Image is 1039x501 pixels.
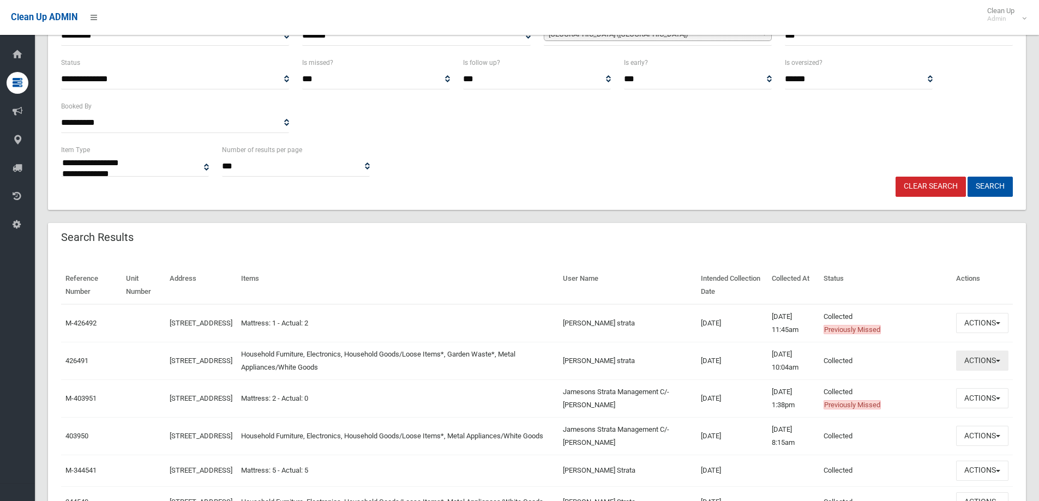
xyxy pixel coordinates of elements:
th: Unit Number [122,267,165,304]
a: [STREET_ADDRESS] [170,319,232,327]
td: Mattress: 1 - Actual: 2 [237,304,558,342]
td: Jamesons Strata Management C/- [PERSON_NAME] [558,417,696,455]
button: Search [968,177,1013,197]
header: Search Results [48,227,147,248]
button: Actions [956,426,1008,446]
td: Collected [819,417,952,455]
td: [DATE] 1:38pm [767,379,819,417]
button: Actions [956,351,1008,371]
td: Collected [819,379,952,417]
th: Address [165,267,237,304]
label: Is oversized? [785,57,822,69]
td: Household Furniture, Electronics, Household Goods/Loose Items*, Metal Appliances/White Goods [237,417,558,455]
label: Item Type [61,144,90,156]
span: Previously Missed [824,325,881,334]
th: Intended Collection Date [696,267,767,304]
td: [PERSON_NAME] strata [558,304,696,342]
label: Booked By [61,100,92,112]
a: [STREET_ADDRESS] [170,466,232,474]
td: [DATE] 11:45am [767,304,819,342]
td: [DATE] [696,417,767,455]
td: Collected [819,342,952,379]
a: M-426492 [65,319,97,327]
label: Number of results per page [222,144,302,156]
td: [DATE] 8:15am [767,417,819,455]
td: [DATE] [696,455,767,486]
td: Collected [819,455,952,486]
span: Previously Missed [824,400,881,409]
label: Is early? [624,57,648,69]
a: 403950 [65,432,88,440]
td: [DATE] [696,342,767,379]
th: Collected At [767,267,819,304]
td: [DATE] 10:04am [767,342,819,379]
a: 426491 [65,357,88,365]
a: M-344541 [65,466,97,474]
button: Actions [956,461,1008,481]
td: Mattress: 2 - Actual: 0 [237,379,558,417]
a: [STREET_ADDRESS] [170,394,232,402]
td: Collected [819,304,952,342]
a: M-403951 [65,394,97,402]
a: Clear Search [896,177,966,197]
td: [DATE] [696,304,767,342]
td: Jamesons Strata Management C/- [PERSON_NAME] [558,379,696,417]
a: [STREET_ADDRESS] [170,357,232,365]
td: Mattress: 5 - Actual: 5 [237,455,558,486]
button: Actions [956,313,1008,333]
th: Reference Number [61,267,122,304]
td: [PERSON_NAME] strata [558,342,696,379]
small: Admin [987,15,1014,23]
td: [DATE] [696,379,767,417]
a: [STREET_ADDRESS] [170,432,232,440]
th: User Name [558,267,696,304]
span: Clean Up ADMIN [11,12,77,22]
td: Household Furniture, Electronics, Household Goods/Loose Items*, Garden Waste*, Metal Appliances/W... [237,342,558,379]
td: [PERSON_NAME] Strata [558,455,696,486]
th: Items [237,267,558,304]
label: Is missed? [302,57,333,69]
span: Clean Up [982,7,1025,23]
button: Actions [956,388,1008,408]
label: Status [61,57,80,69]
label: Is follow up? [463,57,500,69]
th: Status [819,267,952,304]
th: Actions [952,267,1013,304]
